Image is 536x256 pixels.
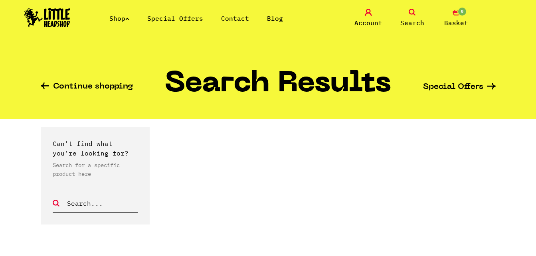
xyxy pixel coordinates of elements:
[392,9,432,28] a: Search
[436,9,476,28] a: 0 Basket
[24,8,70,27] img: Little Head Shop Logo
[444,18,468,28] span: Basket
[457,7,467,16] span: 0
[109,14,129,22] a: Shop
[267,14,283,22] a: Blog
[423,83,496,91] a: Special Offers
[400,18,424,28] span: Search
[53,161,138,178] p: Search for a specific product here
[221,14,249,22] a: Contact
[41,83,133,92] a: Continue shopping
[66,198,138,209] input: Search...
[165,71,391,104] h1: Search Results
[354,18,382,28] span: Account
[147,14,203,22] a: Special Offers
[53,139,138,158] p: Can't find what you're looking for?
